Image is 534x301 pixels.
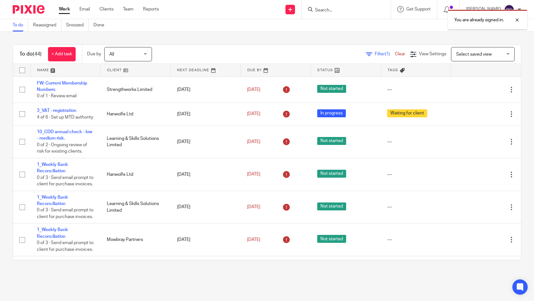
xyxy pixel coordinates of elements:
a: Reports [143,6,159,12]
div: --- [387,139,444,145]
a: 3_VAT - registration [37,108,76,113]
span: [DATE] [247,237,260,242]
span: Not started [317,170,346,178]
span: Tags [387,68,398,72]
td: [DATE] [171,191,241,223]
a: To do [13,19,28,31]
div: --- [387,86,444,93]
div: --- [387,204,444,210]
td: Hanwolfe Ltd [100,158,170,191]
p: You are already signed in. [454,17,504,23]
td: Mowbray Partners [100,223,170,256]
td: Learning & Skills Solutions Limited [100,126,170,158]
td: [DATE] [171,103,241,125]
a: 10_CDD annual check - low - medium risk. [37,130,92,140]
span: In progress [317,109,346,117]
span: [DATE] [247,87,260,92]
span: Not started [317,137,346,145]
span: Waiting for client [387,109,427,117]
a: 1_Weekly Bank Reconciliation [37,162,68,173]
td: [DATE] [171,223,241,256]
span: 0 of 3 · Send email prompt to client for purchase invoices. [37,241,93,252]
span: Filter [375,52,395,56]
span: View Settings [419,52,446,56]
a: Team [123,6,133,12]
td: [DATE] [171,256,241,295]
td: [DATE] [171,77,241,103]
span: [DATE] [247,140,260,144]
a: Clear [395,52,405,56]
span: (1) [385,52,390,56]
h1: To do [19,51,42,58]
td: C.A.R.M.S. CONFLICT AGGRESSION &amp; RESISTANCE MANAGEMENT SERVICES LIMITED [100,256,170,295]
td: [DATE] [171,158,241,191]
span: Not started [317,202,346,210]
a: 1_Weekly Bank Reconciliation [37,195,68,206]
a: Work [59,6,70,12]
span: Select saved view [456,52,492,57]
td: Hanwolfe Ltd [100,103,170,125]
span: 0 of 1 · Review email [37,94,77,98]
div: --- [387,236,444,243]
span: 0 of 3 · Send email prompt to client for purchase invoices. [37,175,93,187]
a: FW: Current Membership Numbers [37,81,87,92]
a: + Add task [48,47,76,61]
td: Learning & Skills Solutions Limited [100,191,170,223]
span: 0 of 3 · Send email prompt to client for purchase invoices. [37,208,93,219]
div: --- [387,171,444,178]
a: Email [79,6,90,12]
span: Not started [317,235,346,243]
span: 4 of 6 · Set up MTD authority [37,115,93,120]
a: Done [93,19,109,31]
span: Not started [317,85,346,93]
span: [DATE] [247,205,260,209]
span: 0 of 2 · Ongoing review of risk for existing clients. [37,143,87,154]
a: 1_Weekly Bank Reconciliation [37,228,68,238]
span: [DATE] [247,112,260,116]
span: (44) [33,51,42,57]
a: Reassigned [33,19,61,31]
img: svg%3E [504,4,514,15]
p: Due by [87,51,101,57]
td: [DATE] [171,126,241,158]
a: Snoozed [66,19,89,31]
a: Clients [99,6,113,12]
img: Pixie [13,5,44,14]
td: Strengthworks Limited [100,77,170,103]
span: [DATE] [247,172,260,177]
span: All [109,52,114,57]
